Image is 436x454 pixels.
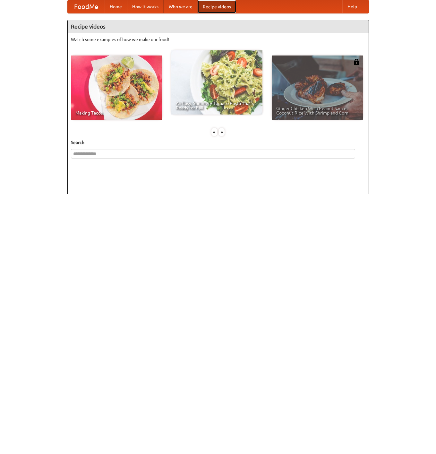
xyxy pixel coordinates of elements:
span: An Easy, Summery Tomato Pasta That's Ready for Fall [176,101,258,110]
a: Making Tacos [71,56,162,120]
div: » [219,128,225,136]
h4: Recipe videos [68,20,369,33]
a: Recipe videos [198,0,236,13]
a: An Easy, Summery Tomato Pasta That's Ready for Fall [171,50,262,115]
a: How it works [127,0,164,13]
div: « [211,128,217,136]
a: Help [342,0,362,13]
p: Watch some examples of how we make our food! [71,36,365,43]
a: FoodMe [68,0,105,13]
span: Making Tacos [75,111,158,115]
a: Home [105,0,127,13]
img: 483408.png [353,59,360,65]
h5: Search [71,139,365,146]
a: Who we are [164,0,198,13]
